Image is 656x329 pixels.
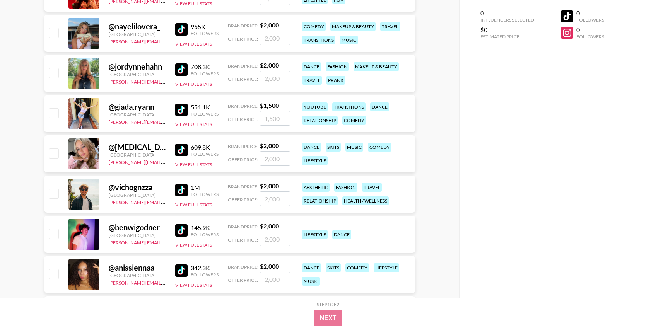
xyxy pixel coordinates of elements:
div: Estimated Price [480,34,534,39]
div: Followers [191,272,219,278]
div: [GEOGRAPHIC_DATA] [109,72,166,77]
span: Offer Price: [228,36,258,42]
div: @ vichognzza [109,182,166,192]
div: @ jordynnehahn [109,62,166,72]
div: music [345,143,363,152]
div: [GEOGRAPHIC_DATA] [109,112,166,118]
button: View Full Stats [175,41,212,47]
img: TikTok [175,184,188,196]
div: Followers [191,111,219,117]
span: Brand Price: [228,264,258,270]
div: travel [362,183,382,192]
div: skits [326,143,341,152]
div: fashion [326,62,349,71]
input: 2,000 [260,71,290,85]
div: 609.8K [191,143,219,151]
div: comedy [342,116,366,125]
div: transitions [332,102,366,111]
strong: $ 2,000 [260,21,279,29]
div: transitions [302,36,335,44]
span: Offer Price: [228,76,258,82]
div: Step 1 of 2 [317,302,339,307]
span: Brand Price: [228,103,258,109]
img: TikTok [175,144,188,156]
img: TikTok [175,23,188,36]
a: [PERSON_NAME][EMAIL_ADDRESS][DOMAIN_NAME] [109,77,223,85]
strong: $ 2,000 [260,222,279,230]
img: TikTok [175,104,188,116]
div: Followers [576,34,604,39]
div: [GEOGRAPHIC_DATA] [109,31,166,37]
div: fashion [334,183,357,192]
div: 708.3K [191,63,219,71]
div: travel [302,76,322,85]
input: 2,000 [260,31,290,45]
div: dance [370,102,389,111]
div: comedy [368,143,391,152]
div: 0 [480,9,534,17]
div: dance [302,143,321,152]
div: youtube [302,102,328,111]
button: View Full Stats [175,81,212,87]
div: dance [302,62,321,71]
input: 2,000 [260,232,290,246]
div: comedy [345,263,369,272]
strong: $ 2,000 [260,61,279,69]
div: 551.1K [191,103,219,111]
div: relationship [302,196,338,205]
button: View Full Stats [175,202,212,208]
div: 1M [191,184,219,191]
span: Offer Price: [228,157,258,162]
div: 955K [191,23,219,31]
img: TikTok [175,224,188,237]
div: [GEOGRAPHIC_DATA] [109,232,166,238]
div: Followers [191,31,219,36]
div: Followers [191,232,219,237]
div: dance [302,263,321,272]
a: [PERSON_NAME][EMAIL_ADDRESS][DOMAIN_NAME] [109,158,223,165]
a: [PERSON_NAME][EMAIL_ADDRESS][DOMAIN_NAME] [109,238,223,245]
strong: $ 2,000 [260,182,279,189]
div: 0 [576,26,604,34]
button: View Full Stats [175,162,212,167]
span: Offer Price: [228,277,258,283]
button: View Full Stats [175,121,212,127]
div: health / wellness [342,196,389,205]
button: View Full Stats [175,1,212,7]
div: makeup & beauty [354,62,399,71]
div: Followers [191,191,219,197]
div: 0 [576,9,604,17]
div: makeup & beauty [330,22,376,31]
div: @ [MEDICAL_DATA]_ingram [109,142,166,152]
a: [PERSON_NAME][EMAIL_ADDRESS][DOMAIN_NAME] [109,37,223,44]
span: Brand Price: [228,143,258,149]
a: [PERSON_NAME][EMAIL_ADDRESS][DOMAIN_NAME] [109,198,223,205]
span: Brand Price: [228,184,258,189]
div: @ nayelilovera_ [109,22,166,31]
input: 2,000 [260,191,290,206]
button: Next [314,310,343,326]
div: prank [326,76,345,85]
div: @ benwigodner [109,223,166,232]
span: Brand Price: [228,63,258,69]
div: music [302,277,320,286]
span: Offer Price: [228,116,258,122]
span: Brand Price: [228,224,258,230]
div: [GEOGRAPHIC_DATA] [109,152,166,158]
div: music [340,36,358,44]
div: Influencers Selected [480,17,534,23]
input: 1,500 [260,111,290,126]
div: travel [380,22,400,31]
strong: $ 1,500 [260,102,279,109]
div: 145.9K [191,224,219,232]
div: 342.3K [191,264,219,272]
div: [GEOGRAPHIC_DATA] [109,192,166,198]
div: [GEOGRAPHIC_DATA] [109,273,166,278]
div: Followers [191,151,219,157]
img: TikTok [175,63,188,76]
div: lifestyle [302,230,328,239]
button: View Full Stats [175,242,212,248]
div: $0 [480,26,534,34]
button: View Full Stats [175,282,212,288]
div: skits [326,263,341,272]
